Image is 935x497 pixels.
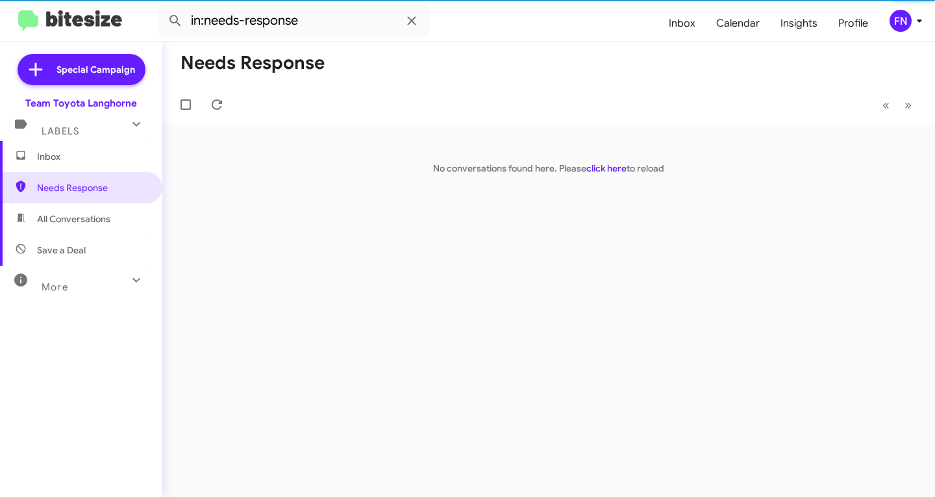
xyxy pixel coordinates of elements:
a: Calendar [706,5,770,42]
button: Previous [875,92,897,118]
p: No conversations found here. Please to reload [162,162,935,175]
span: More [42,281,68,293]
a: Profile [828,5,879,42]
div: Team Toyota Langhorne [25,97,137,110]
a: Inbox [658,5,706,42]
div: FN [890,10,912,32]
span: Save a Deal [37,244,86,257]
span: Needs Response [37,181,147,194]
a: click here [586,162,627,174]
nav: Page navigation example [875,92,919,118]
span: « [882,97,890,113]
span: Labels [42,125,79,137]
span: All Conversations [37,212,110,225]
button: Next [897,92,919,118]
span: Inbox [37,150,147,163]
span: » [904,97,912,113]
a: Insights [770,5,828,42]
a: Special Campaign [18,54,145,85]
span: Special Campaign [56,63,135,76]
button: FN [879,10,921,32]
h1: Needs Response [181,53,325,73]
input: Search [157,5,430,36]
